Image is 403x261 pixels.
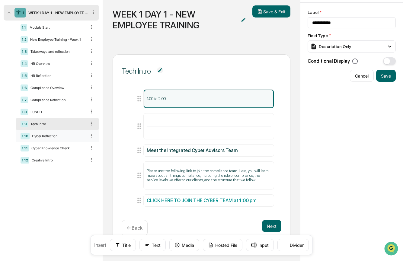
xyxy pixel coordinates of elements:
div: 1:00 to 2:00 [144,90,273,108]
img: 1746055101610-c473b297-6a78-478c-a979-82029cc54cd1 [6,46,17,57]
p: ← Back [127,225,142,231]
div: WEEK 1 DAY 1 - NEW EMPLOYEE TRAINING [113,9,234,30]
div: Cyber Knowledge Check [29,146,86,150]
img: Additional Document Icon [157,67,163,73]
a: 🗄️Attestations [41,74,77,84]
div: CLICK HERE TO JOIN THE CYBER TEAM at 1:00 pm [144,195,273,206]
a: CLICK HERE TO JOIN THE CYBER TEAM at 1:00 pm [147,198,257,203]
button: Hosted File [203,239,242,251]
div: 🖐️ [6,77,11,81]
button: Cancel [350,70,374,82]
div: Takeaways and reflection [28,49,86,54]
div: Module Start [27,25,86,30]
div: 🔎 [6,88,11,93]
div: Field Type [308,33,396,38]
div: Compliance Reflection [28,98,86,102]
div: HR Reflection [28,74,86,78]
div: 1.5 [21,72,28,79]
button: Divider [277,239,309,251]
a: Powered byPylon [43,102,73,107]
button: Start new chat [103,48,110,55]
div: 1.11 [21,145,29,151]
span: Data Lookup [12,88,38,94]
div: 1 [22,11,24,15]
div: Label [308,10,396,15]
div: 1.4 [21,60,28,67]
div: Description Only [310,43,351,50]
div: Compliance Overview [28,86,86,90]
button: Save & Exit [252,5,290,18]
div: WEEK 1 DAY 1 - NEW EMPLOYEE TRAINING [26,11,88,15]
div: 1.1 [21,24,27,31]
button: Save [376,70,396,82]
div: Conditional Display [308,58,358,65]
div: HR Overview [28,62,86,66]
div: 1.2 [21,36,28,43]
div: New Employee Training - Week 1 [28,37,86,42]
a: 🖐️Preclearance [4,74,41,84]
div: Meet the Integrated Cyber Advisors Team [144,145,273,156]
div: Tech Intro [28,122,86,126]
div: Cyber Reflection [30,134,86,138]
iframe: Open customer support [384,241,400,257]
button: Next [262,220,281,232]
p: How can we help? [6,13,110,22]
div: Creative Intro [29,158,86,162]
div: 1.12 [21,157,29,164]
div: 1.7 [21,97,28,103]
div: 1.9 [21,121,28,127]
div: 1.6 [21,84,28,91]
img: Additional Document Icon [240,17,246,23]
button: Media [169,239,199,251]
div: 1.10 [21,133,30,139]
button: Text [139,239,166,251]
div: 1.3 [21,48,28,55]
span: Attestations [50,76,75,82]
button: Title [110,239,136,251]
span: Pylon [60,102,73,107]
a: 🔎Data Lookup [4,85,40,96]
div: Start new chat [21,46,99,52]
div: Meet the Integrated Cyber Advisors Team [147,148,270,153]
div: We're available if you need us! [21,52,76,57]
div: Please use the following link to join the compliance team. Here, you will learn more about all th... [144,162,273,189]
div: Tech Intro [122,67,151,75]
p: Please use the following link to join the compliance team. Here, you will learn more about all th... [147,169,270,182]
p: 1:00 to 2:00 [147,97,270,101]
div: Insert [90,235,312,255]
div: 🗄️ [44,77,49,81]
button: Input [246,239,274,251]
div: 1.8 [21,109,28,115]
div: LUNCH [28,110,86,114]
span: Preclearance [12,76,39,82]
